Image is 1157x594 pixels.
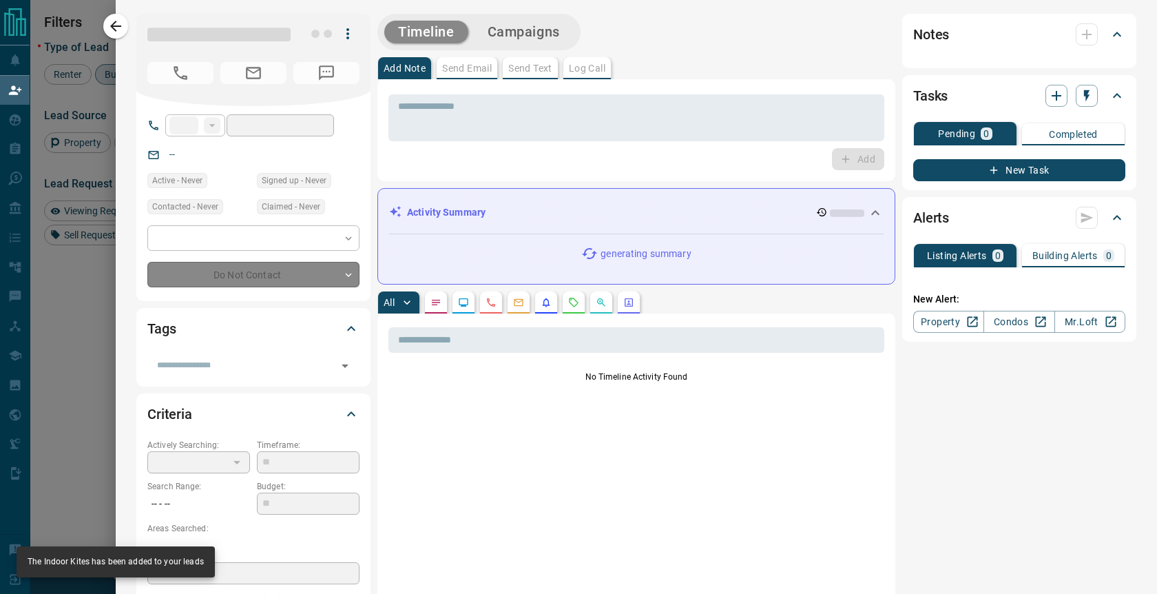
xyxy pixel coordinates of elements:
h2: Tags [147,318,176,340]
button: Campaigns [474,21,574,43]
div: Criteria [147,398,359,431]
a: Condos [983,311,1054,333]
svg: Opportunities [596,297,607,308]
p: Motivation: [147,550,359,562]
span: Contacted - Never [152,200,218,214]
svg: Emails [513,297,524,308]
span: Claimed - Never [262,200,320,214]
p: Add Note [384,63,426,73]
div: Activity Summary [389,200,884,225]
p: 0 [995,251,1001,260]
p: 0 [1106,251,1112,260]
div: Alerts [913,201,1125,234]
button: Open [335,356,355,376]
p: All [384,298,395,307]
p: 0 [983,129,989,139]
span: No Number [293,62,359,84]
p: generating summary [601,247,691,261]
svg: Lead Browsing Activity [458,297,469,308]
p: Budget: [257,480,359,493]
p: New Alert: [913,292,1125,307]
svg: Notes [430,297,441,308]
p: Areas Searched: [147,522,359,535]
h2: Tasks [913,85,948,107]
p: Search Range: [147,480,250,493]
p: -- - -- [147,493,250,515]
span: No Email [220,62,286,84]
svg: Requests [568,297,579,308]
span: No Number [147,62,213,84]
p: Timeframe: [257,439,359,451]
p: Building Alerts [1032,251,1098,260]
p: No Timeline Activity Found [388,371,884,383]
span: Signed up - Never [262,174,326,187]
h2: Alerts [913,207,949,229]
button: New Task [913,159,1125,181]
p: Listing Alerts [927,251,987,260]
button: Timeline [384,21,468,43]
svg: Listing Alerts [541,297,552,308]
a: Mr.Loft [1054,311,1125,333]
div: Notes [913,18,1125,51]
div: Tasks [913,79,1125,112]
div: Tags [147,312,359,345]
p: Completed [1049,130,1098,139]
p: Pending [938,129,975,139]
h2: Criteria [147,403,192,425]
a: Property [913,311,984,333]
p: Activity Summary [407,205,486,220]
svg: Agent Actions [623,297,634,308]
p: Actively Searching: [147,439,250,451]
div: The Indoor Kites has been added to your leads [28,551,204,573]
span: Active - Never [152,174,202,187]
h2: Notes [913,23,949,45]
div: Do Not Contact [147,262,359,287]
a: -- [169,149,175,160]
svg: Calls [486,297,497,308]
